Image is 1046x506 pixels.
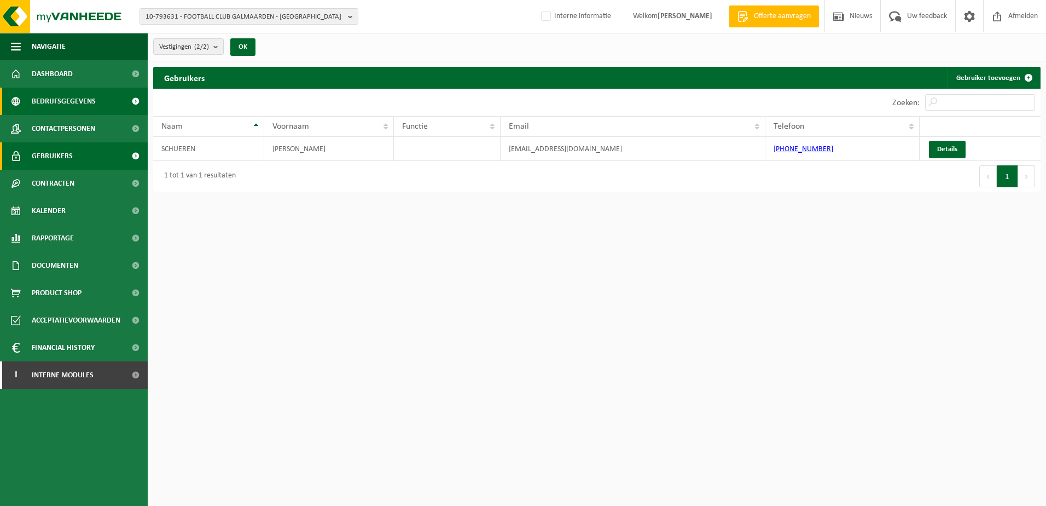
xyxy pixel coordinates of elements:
[140,8,358,25] button: 10-793631 - FOOTBALL CLUB GALMAARDEN - [GEOGRAPHIC_DATA]
[194,43,209,50] count: (2/2)
[32,279,82,307] span: Product Shop
[509,122,529,131] span: Email
[32,197,66,225] span: Kalender
[153,137,264,161] td: SCHUEREN
[161,122,183,131] span: Naam
[979,165,997,187] button: Previous
[997,165,1018,187] button: 1
[264,137,394,161] td: [PERSON_NAME]
[32,115,95,142] span: Contactpersonen
[159,39,209,55] span: Vestigingen
[272,122,309,131] span: Voornaam
[153,67,216,88] h2: Gebruikers
[929,141,966,158] a: Details
[32,225,74,252] span: Rapportage
[729,5,819,27] a: Offerte aanvragen
[751,11,813,22] span: Offerte aanvragen
[774,145,833,153] a: [PHONE_NUMBER]
[892,99,920,107] label: Zoeken:
[658,12,712,20] strong: [PERSON_NAME]
[32,307,120,334] span: Acceptatievoorwaarden
[32,334,95,361] span: Financial History
[32,170,74,197] span: Contracten
[501,137,766,161] td: [EMAIL_ADDRESS][DOMAIN_NAME]
[32,60,73,88] span: Dashboard
[146,9,344,25] span: 10-793631 - FOOTBALL CLUB GALMAARDEN - [GEOGRAPHIC_DATA]
[159,166,236,186] div: 1 tot 1 van 1 resultaten
[32,252,78,279] span: Documenten
[230,38,255,56] button: OK
[539,8,611,25] label: Interne informatie
[153,38,224,55] button: Vestigingen(2/2)
[32,33,66,60] span: Navigatie
[402,122,428,131] span: Functie
[1018,165,1035,187] button: Next
[774,122,804,131] span: Telefoon
[32,142,73,170] span: Gebruikers
[948,67,1039,89] a: Gebruiker toevoegen
[32,88,96,115] span: Bedrijfsgegevens
[11,361,21,389] span: I
[32,361,94,389] span: Interne modules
